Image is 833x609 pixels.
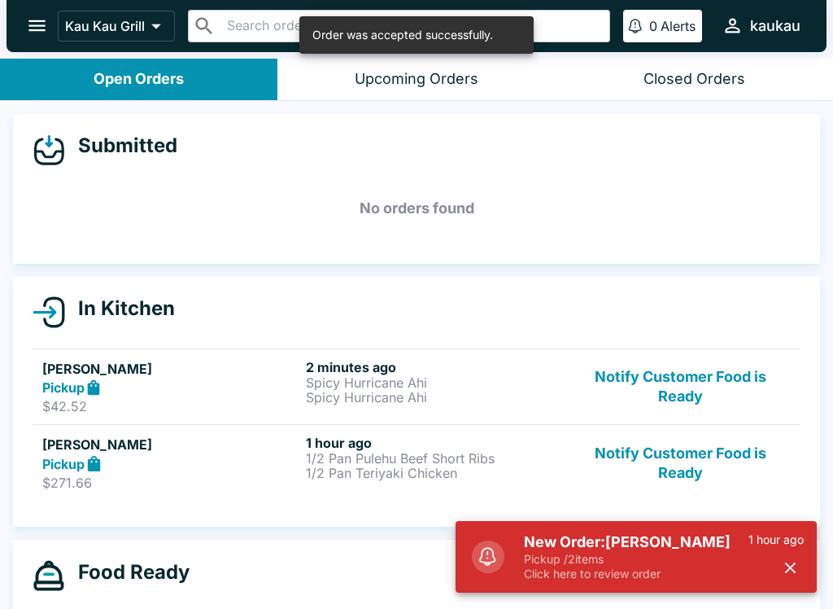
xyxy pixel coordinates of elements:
h4: Food Ready [65,560,190,585]
strong: Pickup [42,379,85,396]
div: kaukau [750,16,800,36]
button: Notify Customer Food is Ready [570,359,791,415]
p: Alerts [661,18,696,34]
strong: Pickup [42,456,85,472]
h4: In Kitchen [65,296,175,321]
div: Order was accepted successfully. [312,21,493,49]
button: Kau Kau Grill [58,11,175,42]
p: 0 [649,18,657,34]
p: $42.52 [42,398,299,414]
div: Closed Orders [643,70,745,89]
button: open drawer [16,5,58,46]
h6: 1 hour ago [306,435,563,451]
p: Spicy Hurricane Ahi [306,375,563,390]
a: [PERSON_NAME]Pickup$271.661 hour ago1/2 Pan Pulehu Beef Short Ribs1/2 Pan Teriyaki ChickenNotify ... [33,424,800,501]
div: Upcoming Orders [355,70,478,89]
input: Search orders by name or phone number [222,15,603,37]
p: $271.66 [42,475,299,491]
button: kaukau [715,8,807,43]
h5: [PERSON_NAME] [42,435,299,454]
p: Kau Kau Grill [65,18,145,34]
p: Pickup / 2 items [524,552,748,567]
button: Notify Customer Food is Ready [570,435,791,491]
p: Click here to review order [524,567,748,581]
p: 1/2 Pan Teriyaki Chicken [306,466,563,480]
p: 1 hour ago [748,532,804,547]
h5: New Order: [PERSON_NAME] [524,532,748,552]
div: Open Orders [94,70,184,89]
h4: Submitted [65,134,177,158]
h5: [PERSON_NAME] [42,359,299,379]
h6: 2 minutes ago [306,359,563,375]
h5: No orders found [33,179,800,238]
a: [PERSON_NAME]Pickup$42.522 minutes agoSpicy Hurricane AhiSpicy Hurricane AhiNotify Customer Food ... [33,348,800,425]
p: 1/2 Pan Pulehu Beef Short Ribs [306,451,563,466]
p: Spicy Hurricane Ahi [306,390,563,405]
